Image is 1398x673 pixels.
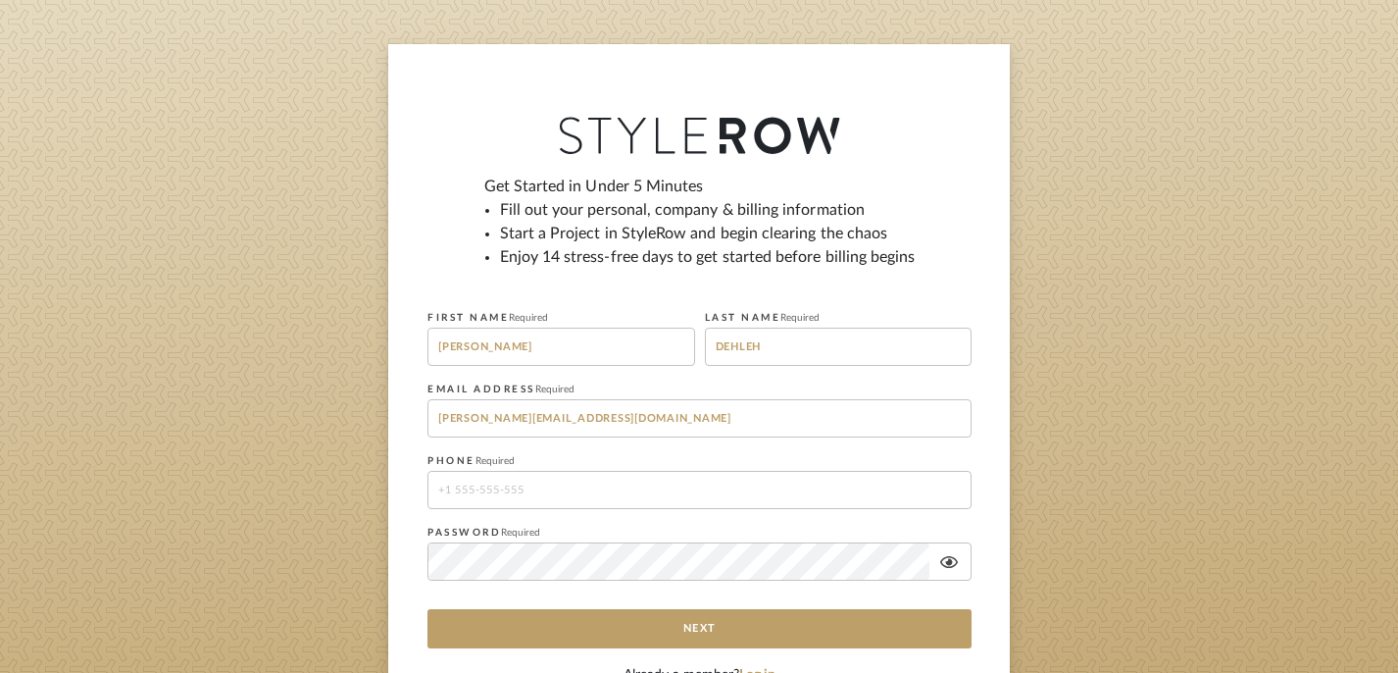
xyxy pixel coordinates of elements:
[427,384,574,395] label: EMAIL ADDRESS
[427,527,540,539] label: PASSWORD
[705,328,973,366] input: Last Name
[427,471,972,509] input: +1 555-555-555
[427,455,515,467] label: PHONE
[427,399,972,438] input: me@example.com
[475,456,515,466] span: Required
[705,312,821,324] label: LAST NAME
[780,313,820,323] span: Required
[500,198,916,222] li: Fill out your personal, company & billing information
[535,385,574,394] span: Required
[427,609,972,648] button: Next
[484,175,916,285] div: Get Started in Under 5 Minutes
[509,313,548,323] span: Required
[427,328,695,366] input: First Name
[501,528,540,538] span: Required
[427,312,548,324] label: FIRST NAME
[500,222,916,245] li: Start a Project in StyleRow and begin clearing the chaos
[500,245,916,269] li: Enjoy 14 stress-free days to get started before billing begins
